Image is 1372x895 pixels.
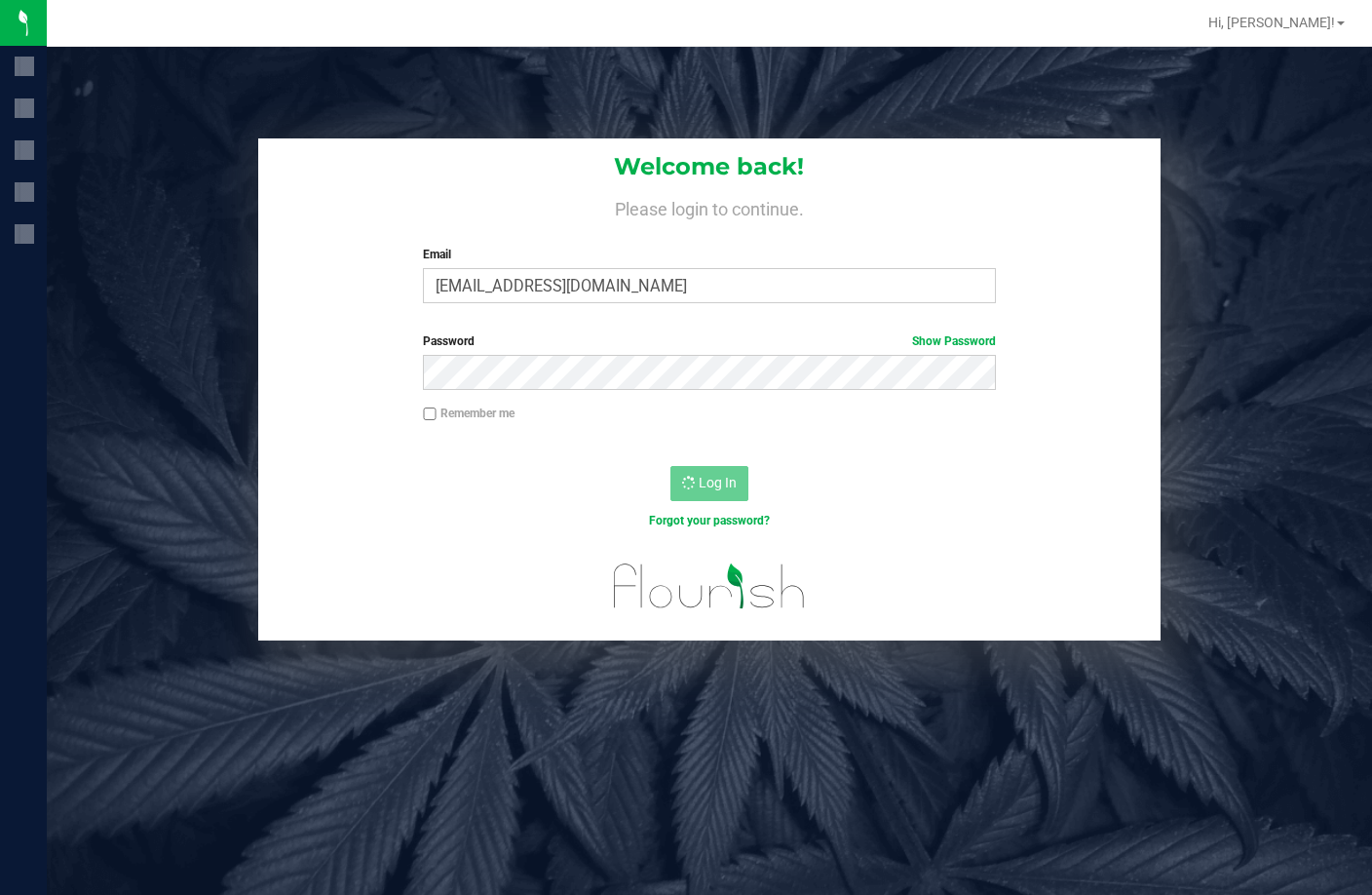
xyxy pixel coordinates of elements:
[699,475,737,490] span: Log In
[912,334,996,348] a: Show Password
[423,405,514,422] label: Remember me
[258,154,1162,179] h1: Welcome back!
[423,334,475,348] span: Password
[596,550,822,623] img: flourish_logo.svg
[649,514,770,527] a: Forgot your password?
[670,466,748,501] button: Log In
[423,246,996,263] label: Email
[423,408,437,421] input: Remember me
[258,195,1162,218] h4: Please login to continue.
[1208,15,1335,30] span: Hi, [PERSON_NAME]!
